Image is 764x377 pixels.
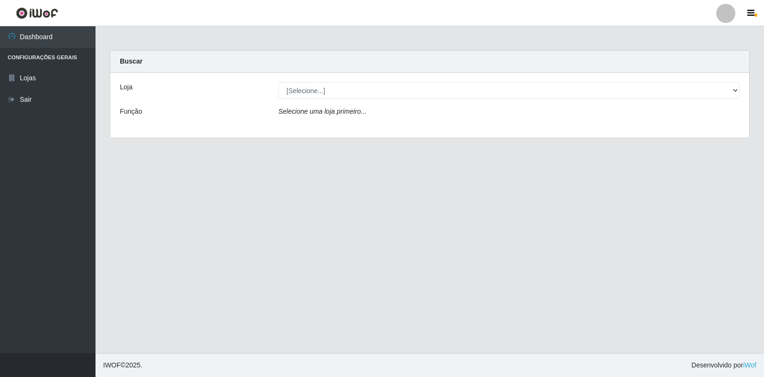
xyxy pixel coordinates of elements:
span: Desenvolvido por [691,360,756,370]
label: Loja [120,82,132,92]
strong: Buscar [120,57,142,65]
span: IWOF [103,361,121,369]
span: © 2025 . [103,360,142,370]
i: Selecione uma loja primeiro... [278,108,366,115]
label: Função [120,107,142,117]
a: iWof [743,361,756,369]
img: CoreUI Logo [16,7,58,19]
